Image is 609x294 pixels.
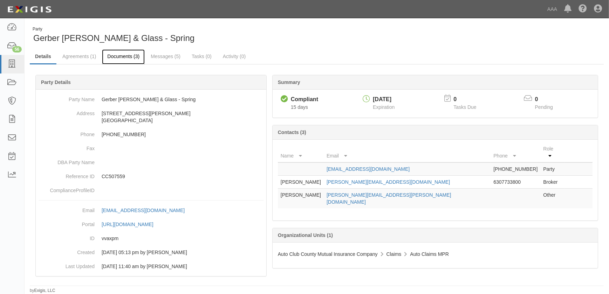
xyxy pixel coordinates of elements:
[373,96,395,104] div: [DATE]
[535,104,553,110] span: Pending
[39,141,95,152] dt: Fax
[278,251,378,257] span: Auto Club County Mutual Insurance Company
[278,232,333,238] b: Organizational Units (1)
[291,104,308,110] span: Since 09/03/2025
[5,3,54,16] img: logo-5460c22ac91f19d4615b14bd174203de0afe785f0fc80cf4dbbc73dc1793850b.png
[102,173,264,180] p: CC507559
[410,251,449,257] span: Auto Claims MPR
[278,79,300,85] b: Summary
[39,245,264,259] dd: 12/10/2024 05:13 pm by Benjamin Tully
[373,104,395,110] span: Expiration
[535,96,562,104] p: 0
[33,33,194,43] span: Gerber [PERSON_NAME] & Glass - Spring
[278,142,324,162] th: Name
[386,251,402,257] span: Claims
[327,192,451,205] a: [PERSON_NAME][EMAIL_ADDRESS][PERSON_NAME][DOMAIN_NAME]
[39,231,95,242] dt: ID
[278,176,324,189] td: [PERSON_NAME]
[39,106,264,127] dd: [STREET_ADDRESS][PERSON_NAME] [GEOGRAPHIC_DATA]
[145,49,186,63] a: Messages (5)
[544,2,561,16] a: AAA
[39,92,95,103] dt: Party Name
[491,142,540,162] th: Phone
[30,288,55,294] small: by
[39,217,95,228] dt: Portal
[102,208,192,213] a: [EMAIL_ADDRESS][DOMAIN_NAME]
[327,166,410,172] a: [EMAIL_ADDRESS][DOMAIN_NAME]
[453,96,485,104] p: 0
[579,5,587,13] i: Help Center - Complianz
[491,176,540,189] td: 6307733800
[39,106,95,117] dt: Address
[39,127,95,138] dt: Phone
[39,259,95,270] dt: Last Updated
[39,231,264,245] dd: vvaxpm
[39,259,264,273] dd: 12/20/2024 11:40 am by Benjamin Tully
[30,26,312,44] div: Gerber Collison & Glass - Spring
[186,49,217,63] a: Tasks (0)
[327,179,450,185] a: [PERSON_NAME][EMAIL_ADDRESS][DOMAIN_NAME]
[30,49,56,64] a: Details
[39,183,95,194] dt: ComplianceProfileID
[33,26,194,32] div: Party
[41,79,71,85] b: Party Details
[102,222,161,227] a: [URL][DOMAIN_NAME]
[278,129,306,135] b: Contacts (3)
[39,92,264,106] dd: Gerber [PERSON_NAME] & Glass - Spring
[278,189,324,209] td: [PERSON_NAME]
[291,96,318,104] div: Compliant
[540,189,564,209] td: Other
[39,245,95,256] dt: Created
[102,207,185,214] div: [EMAIL_ADDRESS][DOMAIN_NAME]
[540,162,564,176] td: Party
[102,49,145,64] a: Documents (3)
[540,142,564,162] th: Role
[218,49,251,63] a: Activity (0)
[324,142,491,162] th: Email
[34,288,55,293] a: Exigis, LLC
[491,162,540,176] td: [PHONE_NUMBER]
[39,169,95,180] dt: Reference ID
[39,203,95,214] dt: Email
[57,49,101,63] a: Agreements (1)
[281,96,288,103] i: Compliant
[453,104,476,110] span: Tasks Due
[39,127,264,141] dd: [PHONE_NUMBER]
[39,155,95,166] dt: DBA Party Name
[540,176,564,189] td: Broker
[12,46,22,52] div: 56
